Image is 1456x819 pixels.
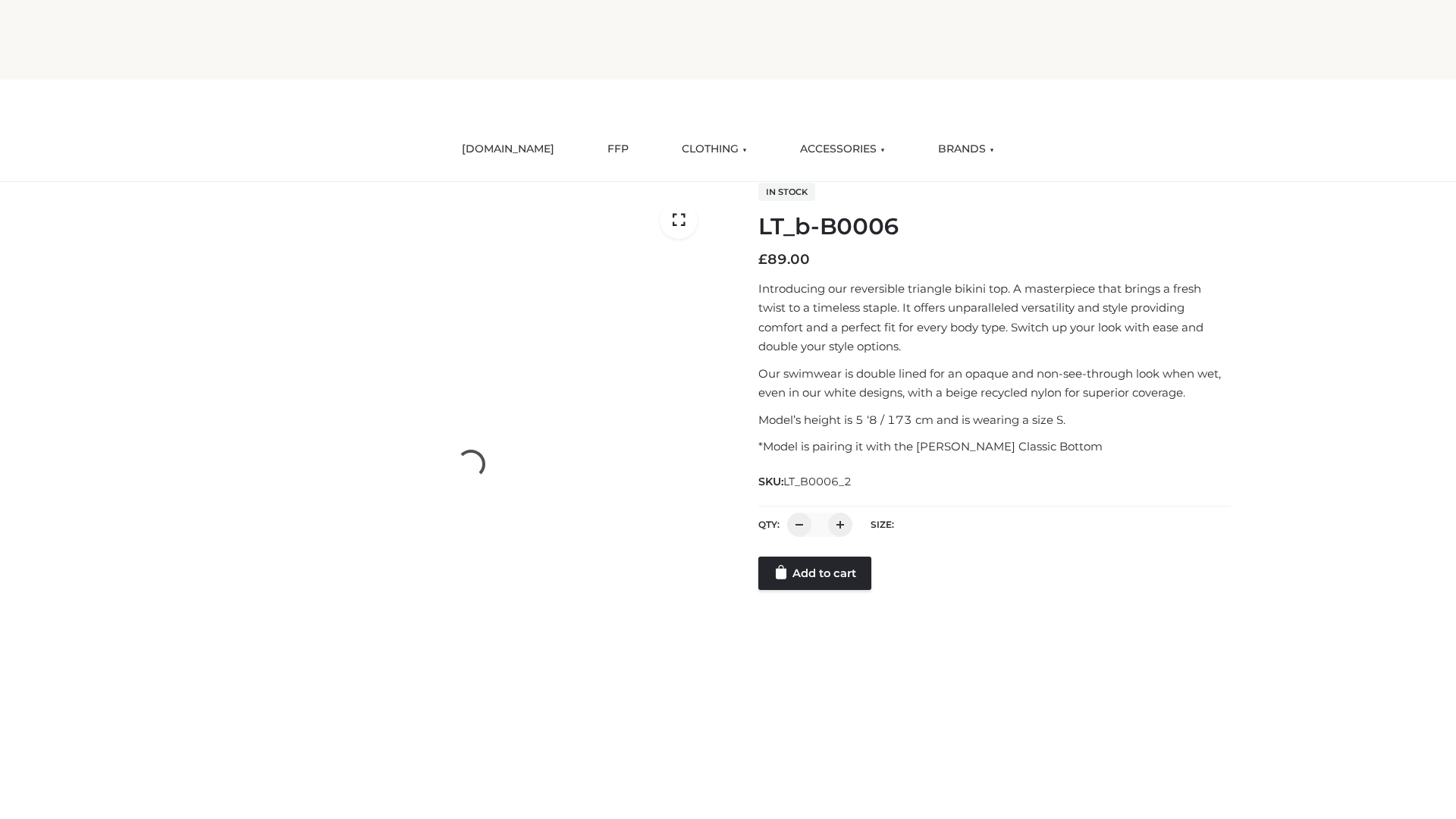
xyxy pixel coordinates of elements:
h1: LT_b-B0006 [758,213,1231,240]
label: Size: [871,519,894,530]
a: BRANDS [927,133,1006,166]
span: £ [758,251,767,268]
a: ACCESSORIES [789,133,896,166]
a: [DOMAIN_NAME] [450,133,566,166]
p: *Model is pairing it with the [PERSON_NAME] Classic Bottom [758,437,1231,457]
p: Our swimwear is double lined for an opaque and non-see-through look when wet, even in our white d... [758,364,1231,403]
a: CLOTHING [670,133,758,166]
span: LT_B0006_2 [783,475,852,488]
label: QTY: [758,519,780,530]
span: In stock [758,183,815,201]
bdi: 89.00 [758,251,810,268]
span: SKU: [758,472,853,491]
p: Model’s height is 5 ‘8 / 173 cm and is wearing a size S. [758,410,1231,430]
a: FFP [596,133,640,166]
a: Add to cart [758,557,871,590]
p: Introducing our reversible triangle bikini top. A masterpiece that brings a fresh twist to a time... [758,279,1231,356]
